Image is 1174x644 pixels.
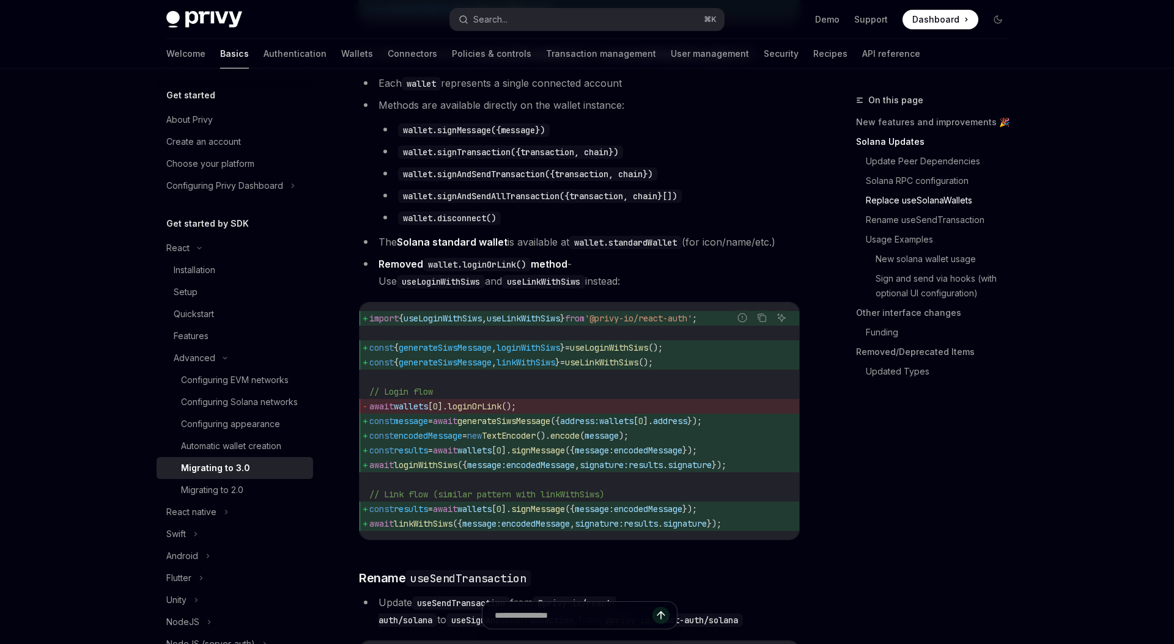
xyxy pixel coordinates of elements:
[565,445,575,456] span: ({
[815,13,840,26] a: Demo
[565,342,570,353] span: =
[166,593,186,607] div: Unity
[369,459,394,470] span: await
[157,153,313,175] a: Choose your platform
[497,357,555,368] span: linkWithSiws
[482,313,487,324] span: ,
[166,241,190,255] div: React
[174,307,214,321] div: Quickstart
[157,259,313,281] a: Installation
[501,401,516,412] span: ();
[369,518,394,529] span: await
[560,357,565,368] span: =
[399,357,492,368] span: generateSiwsMessage
[428,445,433,456] span: =
[652,607,670,624] button: Send message
[876,269,1017,303] a: Sign and send via hooks (with optional UI configuration)
[412,596,510,610] code: useSendTransaction
[575,445,614,456] span: message:
[166,134,241,149] div: Create an account
[174,285,198,299] div: Setup
[450,9,724,31] button: Search...⌘K
[599,415,633,426] span: wallets
[166,549,198,563] div: Android
[570,518,575,529] span: ,
[624,518,658,529] span: results
[166,615,199,629] div: NodeJS
[575,518,624,529] span: signature:
[682,445,697,456] span: });
[369,489,604,500] span: // Link flow (similar pattern with linkWithSiws)
[157,325,313,347] a: Features
[866,362,1017,381] a: Updated Types
[157,109,313,131] a: About Privy
[565,313,585,324] span: from
[569,236,682,249] code: wallet.standardWallet
[394,415,428,426] span: message
[166,505,216,519] div: React native
[369,415,394,426] span: const
[397,275,485,288] code: useLoginWithSiws
[492,357,497,368] span: ,
[433,503,457,514] span: await
[166,88,215,103] h5: Get started
[369,386,433,397] span: // Login flow
[181,483,243,497] div: Migrating to 2.0
[448,401,501,412] span: loginOrLink
[629,459,663,470] span: results
[560,342,565,353] span: }
[462,518,501,529] span: message:
[585,313,692,324] span: '@privy-io/react-auth'
[423,258,531,271] code: wallet.loginOrLink()
[506,459,575,470] span: encodedMessage
[359,97,800,226] li: Methods are available directly on the wallet instance:
[399,313,404,324] span: {
[856,132,1017,152] a: Solana Updates
[550,415,560,426] span: ({
[404,313,482,324] span: useLoginWithSiws
[433,401,438,412] span: 0
[388,39,437,68] a: Connectors
[614,445,682,456] span: encodedMessage
[619,430,629,441] span: );
[166,571,191,585] div: Flutter
[452,39,531,68] a: Policies & controls
[174,351,215,365] div: Advanced
[511,503,565,514] span: signMessage
[903,10,978,29] a: Dashboard
[497,503,501,514] span: 0
[482,430,536,441] span: TextEncoder
[397,236,508,249] a: Solana standard wallet
[704,15,717,24] span: ⌘ K
[452,518,462,529] span: ({
[394,445,428,456] span: results
[764,39,799,68] a: Security
[687,415,702,426] span: });
[157,435,313,457] a: Automatic wallet creation
[166,39,205,68] a: Welcome
[487,313,560,324] span: useLinkWithSiws
[399,342,492,353] span: generateSiwsMessage
[181,395,298,409] div: Configuring Solana networks
[712,459,726,470] span: });
[501,503,511,514] span: ].
[402,77,441,90] code: wallet
[457,503,492,514] span: wallets
[369,313,399,324] span: import
[462,430,467,441] span: =
[181,439,281,453] div: Automatic wallet creation
[398,123,550,137] code: wallet.signMessage({message})
[866,171,1017,191] a: Solana RPC configuration
[854,13,888,26] a: Support
[511,445,565,456] span: signMessage
[866,230,1017,249] a: Usage Examples
[394,357,399,368] span: {
[560,415,599,426] span: address:
[856,112,1017,132] a: New features and improvements 🎉
[580,459,629,470] span: signature:
[181,417,280,431] div: Configuring appearance
[536,430,550,441] span: ().
[398,167,657,181] code: wallet.signAndSendTransaction({transaction, chain})
[398,145,623,159] code: wallet.signTransaction({transaction, chain})
[398,189,682,203] code: wallet.signAndSendAllTransaction({transaction, chain}[])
